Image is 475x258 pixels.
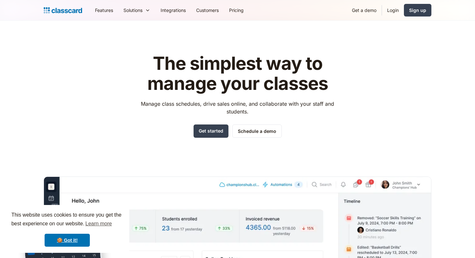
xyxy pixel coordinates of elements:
[347,3,382,17] a: Get a demo
[135,100,340,115] p: Manage class schedules, drive sales online, and collaborate with your staff and students.
[409,7,426,14] div: Sign up
[232,124,282,138] a: Schedule a demo
[194,124,228,138] a: Get started
[224,3,249,17] a: Pricing
[123,7,142,14] div: Solutions
[155,3,191,17] a: Integrations
[118,3,155,17] div: Solutions
[5,205,129,253] div: cookieconsent
[90,3,118,17] a: Features
[44,6,82,15] a: Logo
[11,211,123,229] span: This website uses cookies to ensure you get the best experience on our website.
[191,3,224,17] a: Customers
[404,4,431,16] a: Sign up
[45,234,90,247] a: dismiss cookie message
[382,3,404,17] a: Login
[135,54,340,93] h1: The simplest way to manage your classes
[84,219,113,229] a: learn more about cookies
